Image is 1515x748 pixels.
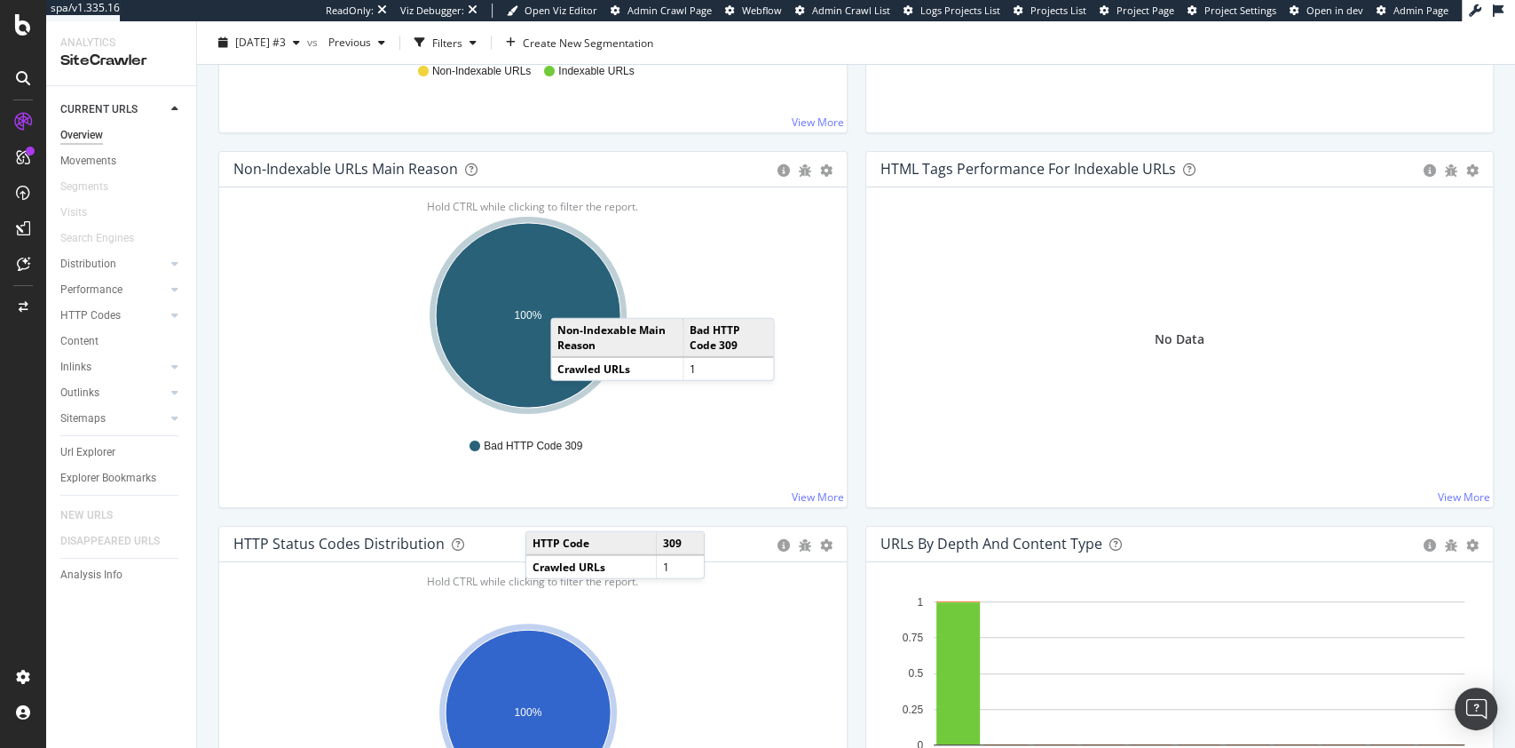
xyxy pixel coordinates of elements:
a: View More [792,115,844,130]
div: Non-Indexable URLs Main Reason [233,160,458,178]
a: CURRENT URLS [60,100,166,119]
div: HTML Tags Performance for Indexable URLs [880,160,1176,178]
text: 100% [515,706,542,719]
div: Overview [60,126,103,145]
div: Url Explorer [60,443,115,462]
a: Analysis Info [60,566,184,585]
span: Admin Page [1393,4,1448,17]
text: 0.25 [902,703,923,715]
td: Bad HTTP Code 309 [683,319,773,357]
span: Project Page [1117,4,1174,17]
a: Open in dev [1290,4,1363,18]
div: gear [1466,164,1479,177]
div: Segments [60,178,108,196]
td: 1 [683,357,773,380]
div: Filters [432,35,462,50]
svg: A chart. [233,216,823,422]
div: Analytics [60,36,182,51]
div: No Data [1155,330,1204,348]
span: Previous [321,35,371,50]
a: Project Page [1100,4,1174,18]
span: Admin Crawl List [812,4,890,17]
a: Distribution [60,255,166,274]
span: By HTTP Code [733,583,803,598]
a: DISAPPEARED URLS [60,532,178,551]
td: Crawled URLs [551,357,683,380]
div: HTTP Status Codes Distribution [233,535,445,553]
a: Sitemaps [60,410,166,428]
a: Admin Page [1377,4,1448,18]
button: Previous [321,28,392,57]
div: circle-info [777,164,790,177]
button: [DATE] #3 [211,28,307,57]
a: Movements [60,152,184,171]
a: View More [792,489,844,505]
a: Segments [60,178,126,196]
a: HTTP Codes [60,306,166,325]
span: Admin Crawl Page [627,4,712,17]
span: Create New Segmentation [523,35,653,50]
div: gear [820,164,832,177]
span: Projects List [1030,4,1086,17]
a: Content [60,332,184,351]
div: Search Engines [60,229,134,248]
button: Filters [407,28,484,57]
div: circle-info [777,539,790,552]
a: Project Settings [1188,4,1276,18]
div: bug [799,164,811,177]
div: ReadOnly: [326,4,374,18]
span: Bad HTTP Code 309 [484,439,582,454]
div: Content [60,332,99,351]
div: Performance [60,281,122,299]
td: Crawled URLs [526,555,656,578]
div: Explorer Bookmarks [60,469,156,488]
div: NEW URLS [60,506,113,525]
a: Outlinks [60,384,166,402]
a: Logs Projects List [903,4,1000,18]
span: 2025 Aug. 6th #3 [235,35,286,50]
td: 1 [656,555,704,578]
a: NEW URLS [60,506,130,525]
text: 100% [515,309,542,322]
div: gear [1466,539,1479,552]
a: Search Engines [60,229,152,248]
button: By HTTP Code [718,577,832,605]
div: Open Intercom Messenger [1455,688,1497,730]
div: Distribution [60,255,116,274]
button: All HTTP Codes [594,577,714,605]
div: SiteCrawler [60,51,182,71]
td: HTTP Code [526,531,656,554]
span: vs [307,35,321,50]
span: Project Settings [1204,4,1276,17]
div: circle-info [1424,164,1436,177]
div: CURRENT URLS [60,100,138,119]
a: Admin Crawl List [795,4,890,18]
a: Visits [60,203,105,222]
div: Analysis Info [60,566,122,585]
div: Outlinks [60,384,99,402]
a: Overview [60,126,184,145]
div: bug [799,539,811,552]
a: Performance [60,281,166,299]
text: 1 [917,596,923,609]
div: Movements [60,152,116,171]
a: Webflow [725,4,782,18]
a: View More [1438,489,1490,505]
span: Non-Indexable URLs [432,64,531,79]
div: bug [1445,164,1457,177]
div: DISAPPEARED URLS [60,532,160,551]
a: Projects List [1014,4,1086,18]
span: All HTTP Codes [609,583,684,598]
div: URLs by Depth and Content Type [880,535,1102,553]
div: HTTP Codes [60,306,121,325]
div: Inlinks [60,358,91,377]
div: Viz Debugger: [400,4,464,18]
div: Sitemaps [60,410,106,428]
span: Logs Projects List [920,4,1000,17]
a: Url Explorer [60,443,184,462]
a: Admin Crawl Page [611,4,712,18]
text: 0.5 [908,667,923,680]
a: Inlinks [60,358,166,377]
a: Open Viz Editor [507,4,597,18]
